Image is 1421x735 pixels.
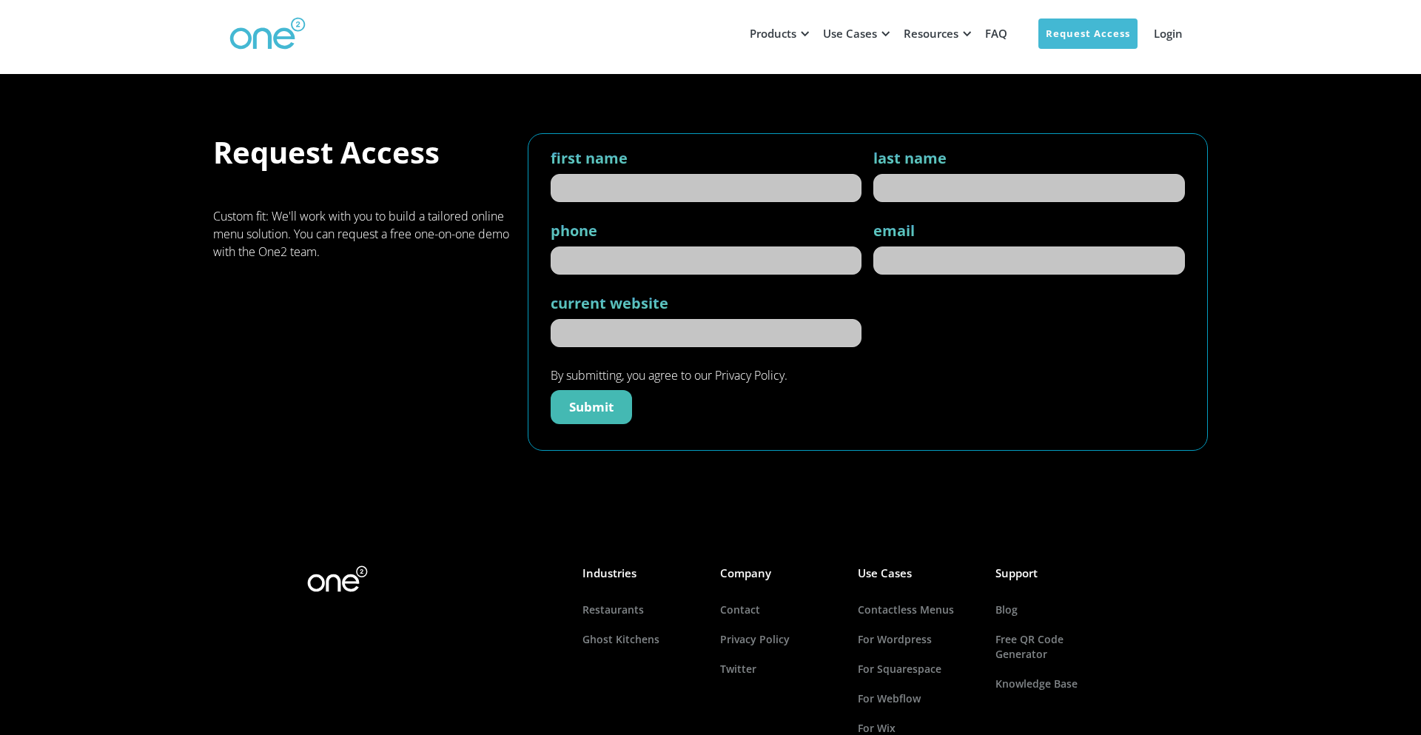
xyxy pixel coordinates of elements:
[551,390,632,424] input: Submit
[858,595,976,625] a: Contactless Menus
[551,366,787,384] div: By submitting, you agree to our Privacy Policy.
[213,133,516,172] h2: Request Access
[307,565,368,592] img: One2 Logo2
[1046,26,1130,41] div: Request Access
[213,207,516,261] div: Custom fit: We'll work with you to build a tailored online menu solution. You can request a free ...
[858,684,976,714] a: For Webflow
[551,221,597,241] label: phone
[858,654,976,684] a: For Squarespace
[995,625,1114,669] a: Free QR Code Generator
[823,26,877,41] div: Use Cases
[551,294,668,313] label: current website
[1038,19,1138,49] a: Request Access
[582,565,701,580] h5: Industries
[720,565,839,580] h5: Company
[995,565,1114,580] h5: Support
[858,625,976,654] a: For Wordpress
[995,669,1114,699] a: Knowledge Base
[873,221,915,241] label: email
[873,149,947,168] label: last name
[1145,11,1192,56] a: Login
[720,595,839,625] a: Contact
[750,26,796,41] div: Products
[976,11,1016,56] a: FAQ
[551,149,628,168] label: first name
[582,595,701,625] a: Restaurants
[904,26,958,41] div: Resources
[720,654,839,684] a: Twitter
[858,565,976,580] h5: Use Cases
[720,625,839,654] a: Privacy Policy
[582,625,701,654] a: Ghost Kitchens
[995,595,1114,625] a: Blog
